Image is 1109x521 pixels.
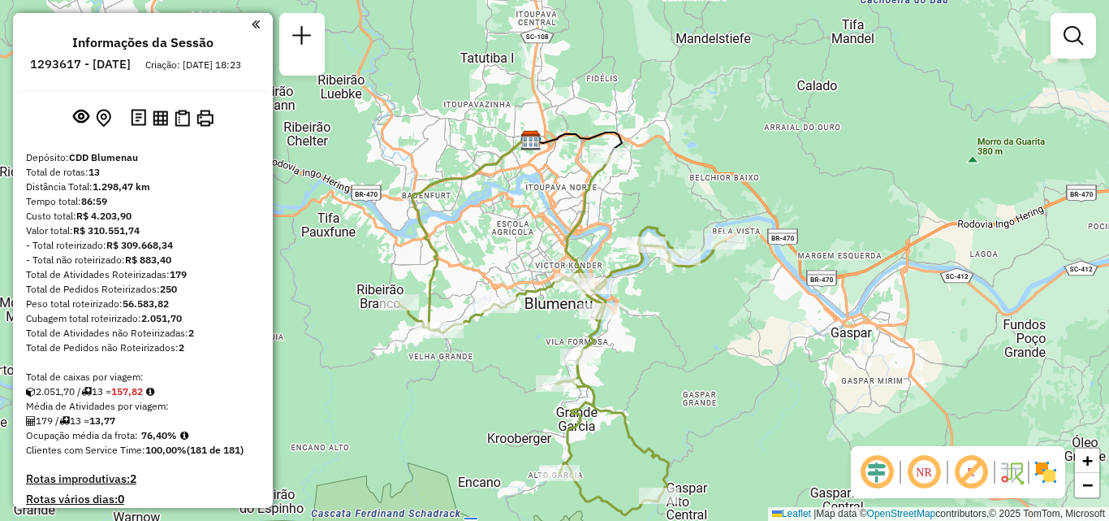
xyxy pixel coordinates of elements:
div: 179 / 13 = [26,414,260,428]
img: Fluxo de ruas [999,459,1025,485]
div: Total de Pedidos Roteirizados: [26,282,260,297]
strong: (181 de 181) [187,444,244,456]
strong: 2 [130,471,136,486]
strong: 2 [188,327,194,339]
div: Depósito: [26,150,260,165]
em: Média calculada utilizando a maior ocupação (%Peso ou %Cubagem) de cada rota da sessão. Rotas cro... [180,431,188,441]
span: Ocultar deslocamento [857,453,896,492]
div: - Total roteirizado: [26,238,260,253]
span: Clientes com Service Time: [26,444,145,456]
h4: Informações da Sessão [72,35,214,50]
h6: 1293617 - [DATE] [30,57,131,72]
button: Imprimir Rotas [193,106,217,130]
div: Peso total roteirizado: [26,297,260,311]
img: CDD Blumenau [520,130,542,151]
span: Ocultar NR [904,453,943,492]
div: - Total não roteirizado: [26,253,260,267]
img: Exibir/Ocultar setores [1033,459,1059,485]
i: Total de rotas [81,387,92,397]
strong: 100,00% [145,444,187,456]
div: Custo total: [26,209,260,224]
strong: R$ 310.551,74 [73,224,140,237]
div: Média de Atividades por viagem: [26,399,260,414]
strong: 1.298,47 km [93,180,150,193]
div: Cubagem total roteirizado: [26,311,260,326]
i: Total de Atividades [26,416,36,426]
strong: 157,82 [111,385,143,397]
i: Total de rotas [59,416,70,426]
span: + [1082,450,1093,471]
div: Tempo total: [26,194,260,209]
span: | [813,508,816,519]
strong: 86:59 [81,195,107,207]
span: Ocupação média da frota: [26,429,138,441]
a: OpenStreetMap [867,508,936,519]
strong: 13 [88,166,100,178]
button: Exibir sessão original [70,105,93,131]
div: Total de Pedidos não Roteirizados: [26,341,260,355]
h4: Rotas improdutivas: [26,472,260,486]
a: Exibir filtros [1057,20,1090,52]
strong: 56.583,82 [123,297,169,310]
a: Zoom out [1075,473,1099,497]
strong: 76,40% [141,429,177,441]
div: Valor total: [26,224,260,238]
button: Logs desbloquear sessão [127,106,149,131]
h4: Rotas vários dias: [26,493,260,506]
i: Cubagem total roteirizado [26,387,36,397]
span: − [1082,475,1093,495]
button: Visualizar Romaneio [171,106,193,130]
strong: 2.051,70 [141,312,182,324]
strong: R$ 309.668,34 [106,239,173,251]
div: Total de rotas: [26,165,260,180]
div: Map data © contributors,© 2025 TomTom, Microsoft [768,507,1109,521]
a: Leaflet [772,508,811,519]
button: Centralizar mapa no depósito ou ponto de apoio [93,106,114,131]
div: Distância Total: [26,180,260,194]
strong: R$ 4.203,90 [76,210,132,222]
div: 2.051,70 / 13 = [26,384,260,399]
div: Criação: [DATE] 18:23 [139,58,248,72]
strong: 2 [179,341,184,354]
i: Meta Caixas/viagem: 216,22 Diferença: -58,40 [146,387,154,397]
a: Clique aqui para minimizar o painel [252,15,260,33]
div: Total de caixas por viagem: [26,370,260,384]
strong: 179 [170,268,187,280]
strong: 0 [118,492,124,506]
strong: CDD Blumenau [69,151,138,163]
a: Nova sessão e pesquisa [286,20,318,56]
strong: R$ 883,40 [125,254,171,266]
div: Total de Atividades não Roteirizadas: [26,326,260,341]
strong: 250 [160,283,177,295]
div: Total de Atividades Roteirizadas: [26,267,260,282]
span: Exibir rótulo [951,453,990,492]
button: Visualizar relatório de Roteirização [149,106,171,128]
strong: 13,77 [89,415,115,427]
a: Zoom in [1075,449,1099,473]
img: FAD Blumenau [520,129,542,150]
